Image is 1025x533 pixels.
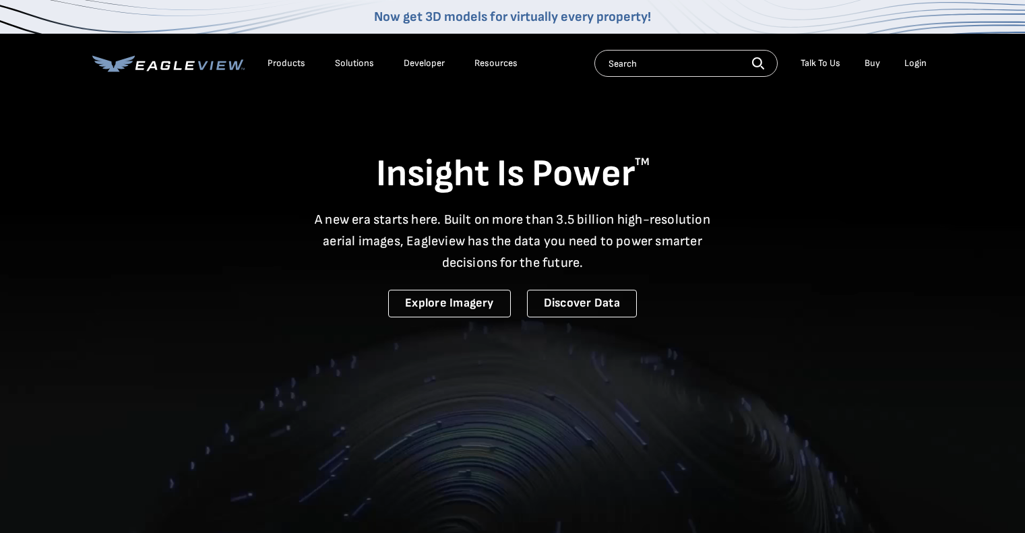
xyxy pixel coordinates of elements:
a: Buy [865,57,880,69]
a: Now get 3D models for virtually every property! [374,9,651,25]
div: Resources [474,57,518,69]
a: Developer [404,57,445,69]
div: Solutions [335,57,374,69]
div: Products [268,57,305,69]
sup: TM [635,156,650,168]
div: Talk To Us [801,57,840,69]
h1: Insight Is Power [92,151,933,198]
a: Explore Imagery [388,290,511,317]
a: Discover Data [527,290,637,317]
p: A new era starts here. Built on more than 3.5 billion high-resolution aerial images, Eagleview ha... [307,209,719,274]
div: Login [904,57,927,69]
input: Search [594,50,778,77]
